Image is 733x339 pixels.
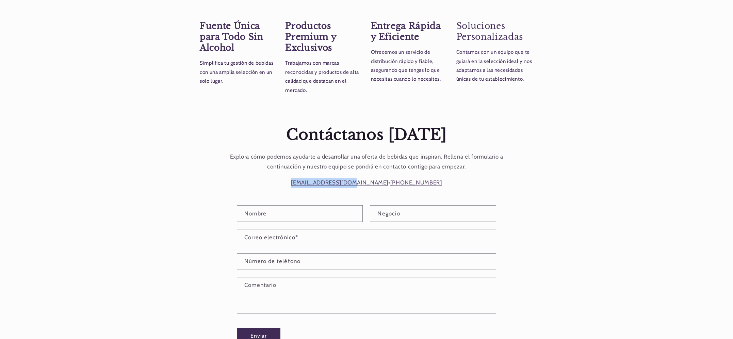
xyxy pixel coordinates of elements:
[200,59,277,85] p: Simplifica tu gestión de bebidas con una amplia selección en un solo lugar.
[227,152,506,172] p: Explora cómo podemos ayudarte a desarrollar una oferta de bebidas que inspiran. Rellena el formul...
[371,21,441,42] strong: Entrega Rápida y Eficiente
[286,125,447,144] strong: Contáctanos [DATE]
[371,48,448,84] p: Ofrecemos un servicio de distribución rápido y fiable, asegurando que tengas lo que necesitas cua...
[200,21,263,53] strong: Fuente Única para Todo Sin Alcohol
[456,21,533,43] h4: Soluciones Personalizadas
[285,21,336,53] strong: Productos Premium y Exclusivos
[456,48,533,84] p: Contamos con un equipo que te guiará en la selección ideal y nos adaptamos a las necesidades únic...
[227,178,506,188] p: •
[285,59,362,95] p: Trabajamos con marcas reconocidas y productos de alta calidad que destacan en el mercado.
[291,179,388,186] a: [EMAIL_ADDRESS][DOMAIN_NAME]
[390,179,442,186] a: [PHONE_NUMBER]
